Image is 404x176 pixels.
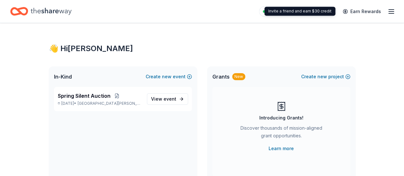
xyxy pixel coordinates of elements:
span: Spring Silent Auction [58,92,111,100]
span: Grants [212,73,230,80]
span: View [151,95,176,103]
div: New [232,73,245,80]
button: Createnewproject [301,73,350,80]
span: new [162,73,172,80]
span: new [317,73,327,80]
a: Home [10,4,72,19]
div: 👋 Hi [PERSON_NAME] [49,43,355,54]
div: Discover thousands of mission-aligned grant opportunities. [238,124,325,142]
div: Invite a friend and earn $30 credit [264,7,335,16]
button: Createnewevent [146,73,192,80]
p: [DATE] • [58,101,142,106]
span: event [164,96,176,102]
a: Learn more [269,145,294,152]
a: View event [147,93,188,105]
span: In-Kind [54,73,72,80]
a: Earn Rewards [339,6,385,17]
a: Plus trial ends on 3PM[DATE] [259,6,336,17]
span: [GEOGRAPHIC_DATA][PERSON_NAME], [GEOGRAPHIC_DATA] [78,101,141,106]
div: Introducing Grants! [259,114,303,122]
